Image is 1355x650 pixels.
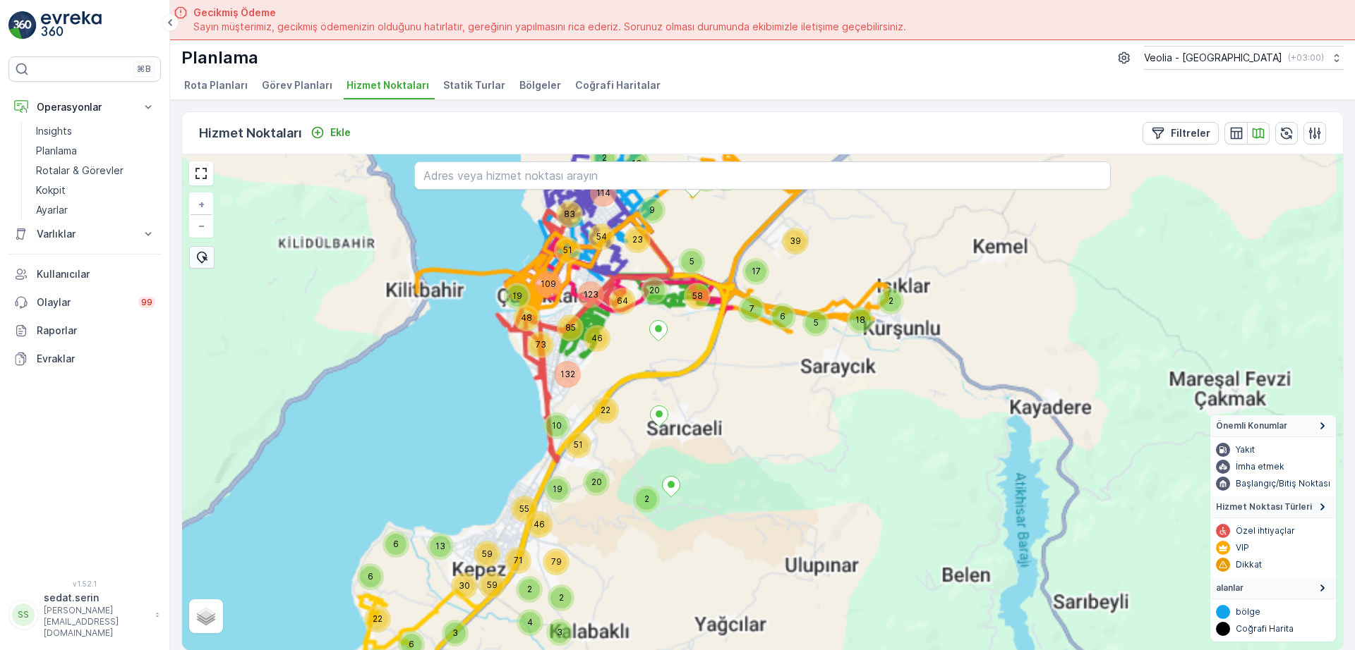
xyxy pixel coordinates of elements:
div: 7 [741,298,749,307]
p: Insights [36,124,72,138]
a: Insights [30,121,161,141]
a: Layers [191,601,222,632]
div: 73 [530,334,538,343]
div: 30 [454,575,462,584]
div: 13 [430,536,451,557]
div: 5 [805,312,826,333]
span: Sayın müşterimiz, gecikmiş ödemenizin olduğunu hatırlatır, gereğinin yapılmasını rica ederiz. Sor... [193,20,906,34]
div: 9 [642,200,650,208]
div: 132 [557,364,578,385]
div: 5 [681,251,702,272]
button: Operasyonlar [8,93,161,121]
div: 3 [549,622,558,630]
a: Kokpit [30,180,161,200]
div: 51 [557,240,578,261]
p: Ekle [330,125,351,140]
div: 5 [805,312,814,321]
summary: alanlar [1210,577,1336,599]
p: İmha etmek [1236,461,1284,472]
div: 79 [546,551,554,560]
a: Raporlar [8,317,161,345]
div: 2 [519,579,540,600]
div: 39 [785,231,793,239]
p: Kullanıcılar [37,267,155,281]
button: SSsedat.serin[PERSON_NAME][EMAIL_ADDRESS][DOMAIN_NAME] [8,591,161,639]
div: 114 [593,183,614,204]
div: 2 [594,147,602,156]
p: Kokpit [36,183,66,197]
span: v 1.52.1 [8,580,161,588]
p: Ayarlar [36,203,68,217]
div: 6 [360,566,381,587]
span: Statik Turlar [443,78,505,92]
button: Varlıklar [8,220,161,248]
div: SS [12,603,35,626]
div: 73 [530,334,551,355]
div: 17 [745,261,754,269]
div: 123 [580,284,589,293]
div: 4 [519,612,541,633]
div: 55 [514,498,535,520]
div: 5 [681,251,689,259]
div: 19 [507,286,528,307]
div: 22 [595,400,616,421]
p: Başlangıç/Bitiş Noktası [1236,478,1330,489]
div: 6 [360,566,368,575]
div: 3 [549,622,570,643]
div: 23 [627,229,648,250]
div: 85 [560,317,581,338]
span: Rota Planları [184,78,248,92]
div: 46 [529,514,550,535]
div: 51 [567,434,589,455]
p: Özel ihtiyaçlar [1236,525,1295,536]
button: Ekle [305,124,356,141]
div: 2 [594,147,615,168]
p: sedat.serin [44,591,148,605]
span: alanlar [1216,582,1243,594]
span: Gecikmiş Ödeme [193,6,906,20]
p: Dikkat [1236,559,1262,570]
div: 46 [529,514,537,522]
summary: Hizmet Noktası Türleri [1210,496,1336,518]
div: 20 [644,280,665,301]
div: 2 [550,587,572,608]
p: Rotalar & Görevler [36,164,124,178]
a: Kullanıcılar [8,260,161,288]
div: 59 [476,544,498,565]
p: Varlıklar [37,227,133,241]
div: 59 [481,575,502,596]
div: 64 [612,290,620,299]
div: 22 [367,608,375,617]
p: Raporlar [37,324,155,338]
p: Filtreler [1171,126,1210,140]
div: 58 [687,286,708,307]
summary: Önemli Konumlar [1210,415,1336,437]
div: 22 [595,400,603,408]
div: 79 [546,551,567,572]
div: 39 [785,231,806,252]
p: VIP [1236,542,1249,553]
a: Rotalar & Görevler [30,161,161,180]
div: 2 [880,290,889,299]
div: 132 [557,364,565,372]
button: Veolia - [GEOGRAPHIC_DATA](+03:00) [1144,46,1344,70]
span: Bölgeler [519,78,561,92]
p: Planlama [181,47,258,69]
div: 59 [481,575,490,583]
div: 18 [850,309,858,318]
span: Önemli Konumlar [1216,420,1287,431]
a: Evraklar [8,345,161,373]
span: + [198,198,205,210]
div: 83 [559,204,567,212]
div: 6 [385,534,394,542]
div: 58 [687,286,695,294]
div: 10 [546,415,555,424]
input: Adres veya hizmet noktası arayın [414,161,1111,190]
div: 3 [445,623,453,631]
div: 85 [560,317,568,326]
p: Operasyonlar [37,100,133,114]
div: 19 [547,479,568,500]
a: Olaylar99 [8,288,161,317]
div: 20 [586,472,594,480]
div: 2 [636,489,657,510]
